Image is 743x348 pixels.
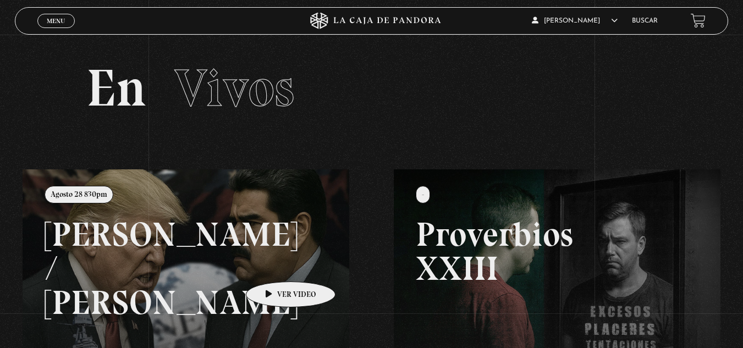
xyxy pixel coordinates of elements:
[43,26,69,34] span: Cerrar
[632,18,658,24] a: Buscar
[691,13,706,28] a: View your shopping cart
[86,62,657,114] h2: En
[532,18,618,24] span: [PERSON_NAME]
[174,57,294,119] span: Vivos
[47,18,65,24] span: Menu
